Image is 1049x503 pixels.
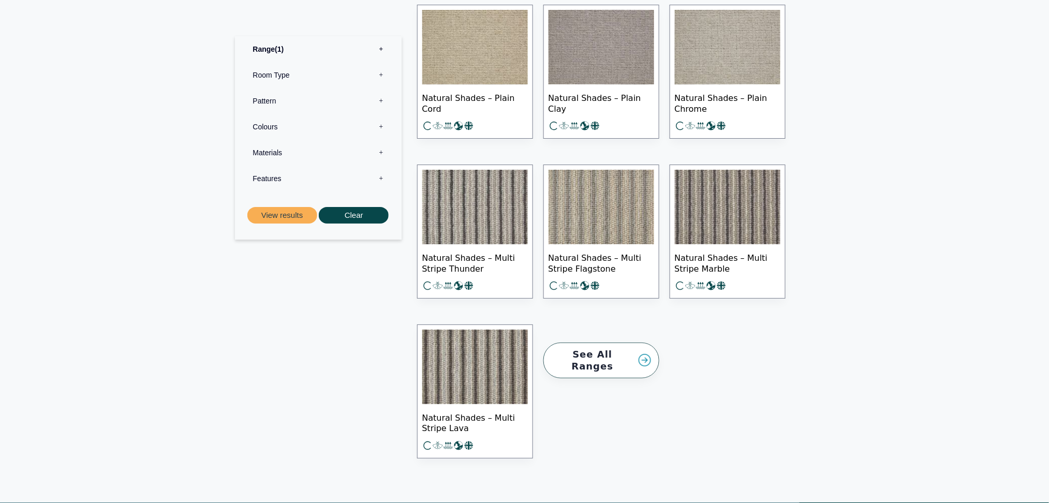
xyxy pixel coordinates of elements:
[243,166,394,191] label: Features
[675,170,780,244] img: stripe marble warm grey
[549,84,654,121] span: Natural Shades – Plain Clay
[422,10,528,84] img: natural beige
[549,244,654,280] span: Natural Shades – Multi Stripe Flagstone
[243,114,394,140] label: Colours
[543,343,659,378] a: See All Ranges
[675,244,780,280] span: Natural Shades – Multi Stripe Marble
[319,207,389,224] button: Clear
[549,170,654,244] img: Soft Neutrals
[675,10,780,84] img: modern light grey
[243,36,394,62] label: Range
[247,207,317,224] button: View results
[670,165,786,299] a: Natural Shades – Multi Stripe Marble
[422,330,528,404] img: Multi Lava Stripe wool loop
[275,45,284,53] span: 1
[417,165,533,299] a: Natural Shades – Multi Stripe Thunder
[417,5,533,139] a: Natural Shades – Plain Cord
[422,244,528,280] span: Natural Shades – Multi Stripe Thunder
[422,84,528,121] span: Natural Shades – Plain Cord
[243,140,394,166] label: Materials
[549,10,654,84] img: organic grey wool loop
[422,170,528,244] img: Natural Shades - Multi Stripe Thunder
[670,5,786,139] a: Natural Shades – Plain Chrome
[543,165,659,299] a: Natural Shades – Multi Stripe Flagstone
[243,62,394,88] label: Room Type
[675,84,780,121] span: Natural Shades – Plain Chrome
[243,88,394,114] label: Pattern
[417,324,533,458] a: Natural Shades – Multi Stripe Lava
[422,404,528,440] span: Natural Shades – Multi Stripe Lava
[543,5,659,139] a: Natural Shades – Plain Clay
